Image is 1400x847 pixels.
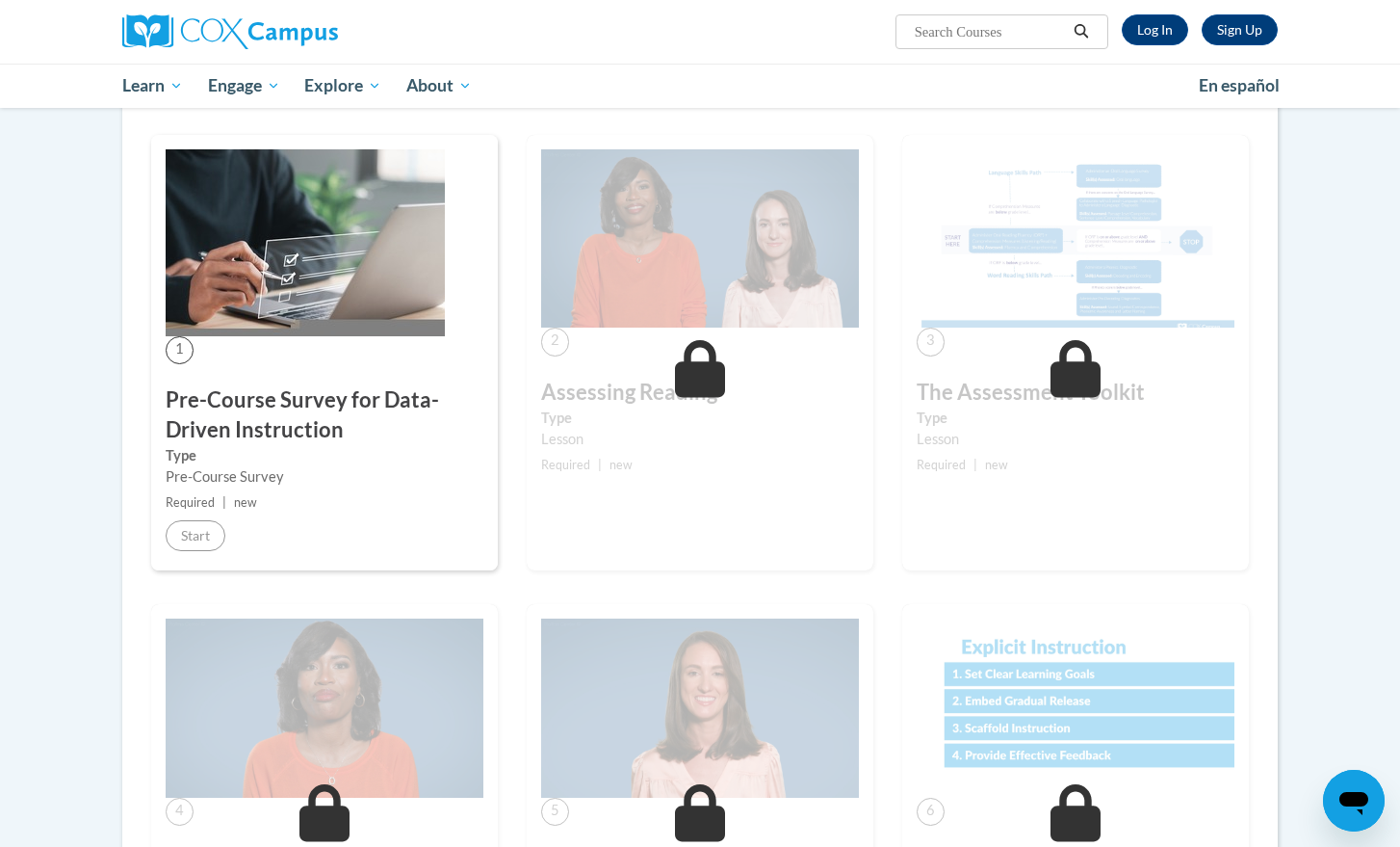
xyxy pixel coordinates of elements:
span: 2 [541,328,569,356]
div: Lesson [917,429,1234,450]
span: 1 [166,336,194,364]
iframe: Button to launch messaging window [1323,770,1385,832]
div: Main menu [93,64,1307,108]
a: Cox Campus [122,14,488,49]
span: 5 [541,798,569,826]
span: | [973,458,977,472]
a: Learn [110,64,195,108]
img: Course Image [166,149,445,336]
button: Start [166,520,225,551]
div: Lesson [541,429,859,450]
h3: The Assessment Toolkit [917,378,1234,408]
label: Type [541,408,859,429]
span: Required [541,458,590,472]
a: Explore [292,64,394,108]
button: Search [1067,20,1096,43]
img: Course Image [541,149,859,329]
h3: Pre-Course Survey for Data-Driven Instruction [166,385,483,445]
a: Engage [195,64,293,108]
h3: Assessing Reading [541,378,859,408]
span: | [598,458,602,472]
span: Explore [304,74,381,97]
a: Register [1202,14,1278,45]
a: En español [1186,66,1292,106]
span: En español [1199,75,1280,95]
label: Type [166,445,483,466]
div: Pre-Course Survey [166,466,483,488]
span: About [406,74,472,97]
img: Course Image [917,619,1234,798]
span: Learn [122,74,183,97]
span: 6 [917,798,945,826]
span: new [234,495,257,510]
span: 4 [166,798,194,826]
span: Required [166,495,215,510]
span: 3 [917,328,945,356]
img: Cox Campus [122,14,338,49]
span: Engage [208,74,280,97]
span: new [609,458,633,472]
a: Log In [1122,14,1188,45]
a: About [394,64,484,108]
img: Course Image [166,619,483,798]
img: Course Image [541,619,859,798]
label: Type [917,408,1234,429]
span: | [222,495,226,510]
span: Required [917,458,966,472]
span: new [985,458,1008,472]
input: Search Courses [913,20,1067,43]
img: Course Image [917,149,1234,329]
